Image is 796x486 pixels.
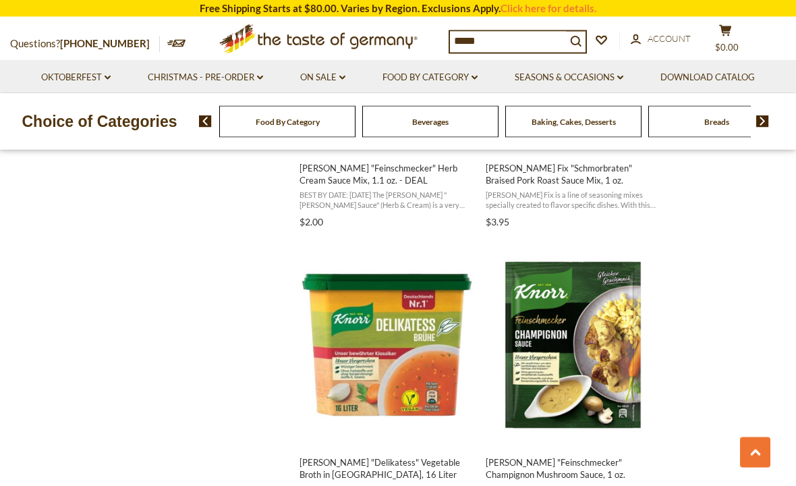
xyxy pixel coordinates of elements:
[297,256,476,435] img: Knorr Vegetable Broth Tub
[60,37,150,49] a: [PHONE_NUMBER]
[532,117,616,127] a: Baking, Cakes, Desserts
[412,117,449,127] a: Beverages
[715,42,739,53] span: $0.00
[300,190,474,211] span: BEST BY DATE: [DATE] The [PERSON_NAME] "[PERSON_NAME] Sauce" (Herb & Cream) is a very convenient ...
[486,457,660,481] span: [PERSON_NAME] "Feinschmecker" Champignon Mushroom Sauce, 1 oz.
[756,115,769,128] img: next arrow
[501,2,596,14] a: Click here for details.
[300,217,323,228] span: $2.00
[300,70,345,85] a: On Sale
[382,70,478,85] a: Food By Category
[148,70,263,85] a: Christmas - PRE-ORDER
[705,24,745,58] button: $0.00
[648,33,691,44] span: Account
[704,117,729,127] a: Breads
[10,35,160,53] p: Questions?
[660,70,755,85] a: Download Catalog
[486,217,509,228] span: $3.95
[199,115,212,128] img: previous arrow
[486,163,660,187] span: [PERSON_NAME] Fix "Schmorbraten" Braised Pork Roast Sauce Mix, 1 oz.
[41,70,111,85] a: Oktoberfest
[300,163,474,187] span: [PERSON_NAME] "Feinschmecker" Herb Cream Sauce Mix, 1.1 oz. - DEAL
[631,32,691,47] a: Account
[486,190,660,211] span: [PERSON_NAME] Fix is a line of seasoning mixes specially created to flavor specific dishes. With ...
[256,117,320,127] a: Food By Category
[515,70,623,85] a: Seasons & Occasions
[484,256,662,435] img: Knorr Champignon Mushroom Sauce
[300,457,474,481] span: [PERSON_NAME] "Delikatess" Vegetable Broth in [GEOGRAPHIC_DATA], 16 Liter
